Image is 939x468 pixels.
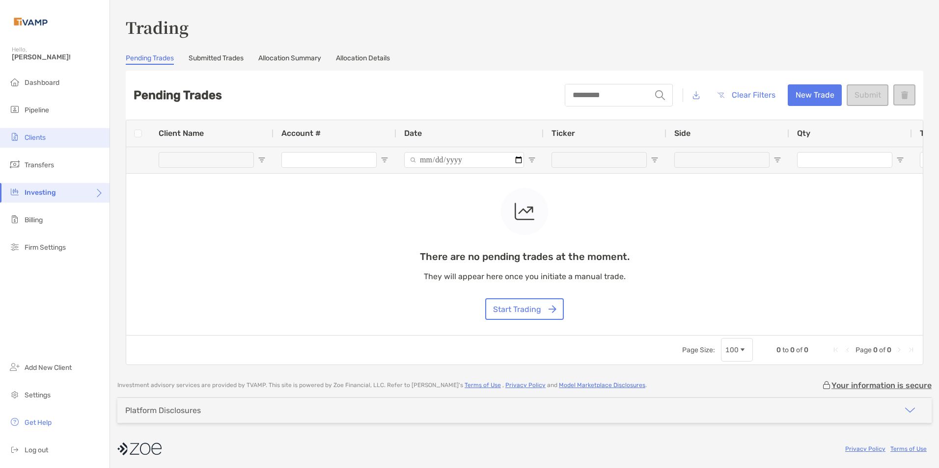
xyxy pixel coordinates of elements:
[9,213,21,225] img: billing icon
[796,346,802,354] span: of
[25,78,59,87] span: Dashboard
[505,382,546,389] a: Privacy Policy
[721,338,753,362] div: Page Size
[25,391,51,399] span: Settings
[9,158,21,170] img: transfers icon
[9,186,21,198] img: investing icon
[125,406,201,415] div: Platform Disclosures
[782,346,789,354] span: to
[904,404,916,416] img: icon arrow
[515,200,534,223] img: empty state icon
[655,90,665,100] img: input icon
[420,251,630,263] p: There are no pending trades at the moment.
[25,446,48,454] span: Log out
[336,54,390,65] a: Allocation Details
[134,88,222,102] h2: Pending Trades
[549,305,556,313] img: button icon
[879,346,885,354] span: of
[126,54,174,65] a: Pending Trades
[710,84,783,106] button: Clear Filters
[832,346,840,354] div: First Page
[9,104,21,115] img: pipeline icon
[25,216,43,224] span: Billing
[718,92,724,98] img: button icon
[907,346,915,354] div: Last Page
[776,346,781,354] span: 0
[485,298,564,320] button: Start Trading
[790,346,795,354] span: 0
[804,346,808,354] span: 0
[9,389,21,400] img: settings icon
[844,346,852,354] div: Previous Page
[12,53,104,61] span: [PERSON_NAME]!
[873,346,878,354] span: 0
[9,241,21,253] img: firm-settings icon
[9,443,21,455] img: logout icon
[831,381,932,390] p: Your information is secure
[465,382,501,389] a: Terms of Use
[788,84,842,106] button: New Trade
[845,445,885,452] a: Privacy Policy
[258,54,321,65] a: Allocation Summary
[25,364,72,372] span: Add New Client
[9,131,21,143] img: clients icon
[25,418,52,427] span: Get Help
[189,54,244,65] a: Submitted Trades
[725,346,739,354] div: 100
[895,346,903,354] div: Next Page
[9,361,21,373] img: add_new_client icon
[890,445,927,452] a: Terms of Use
[25,188,56,197] span: Investing
[9,76,21,88] img: dashboard icon
[25,243,66,252] span: Firm Settings
[126,16,923,38] h3: Trading
[559,382,645,389] a: Model Marketplace Disclosures
[117,438,162,460] img: company logo
[25,133,46,142] span: Clients
[25,106,49,114] span: Pipeline
[420,270,630,283] p: They will appear here once you initiate a manual trade.
[856,346,872,354] span: Page
[682,346,715,354] div: Page Size:
[9,416,21,428] img: get-help icon
[25,161,54,169] span: Transfers
[117,382,647,389] p: Investment advisory services are provided by TVAMP . This site is powered by Zoe Financial, LLC. ...
[12,4,50,39] img: Zoe Logo
[887,346,891,354] span: 0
